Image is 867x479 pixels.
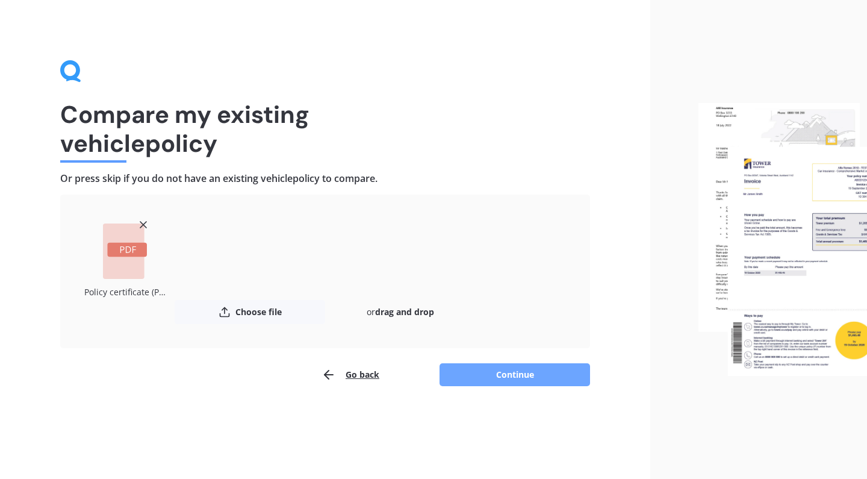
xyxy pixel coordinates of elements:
img: files.webp [698,103,867,375]
b: drag and drop [375,306,434,318]
h1: Compare my existing vehicle policy [60,100,590,158]
div: Policy certificate (P00002712840).pdf [84,284,166,300]
button: Continue [440,363,590,386]
button: Go back [322,363,379,387]
button: Choose file [175,300,325,324]
div: or [325,300,476,324]
h4: Or press skip if you do not have an existing vehicle policy to compare. [60,172,590,185]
